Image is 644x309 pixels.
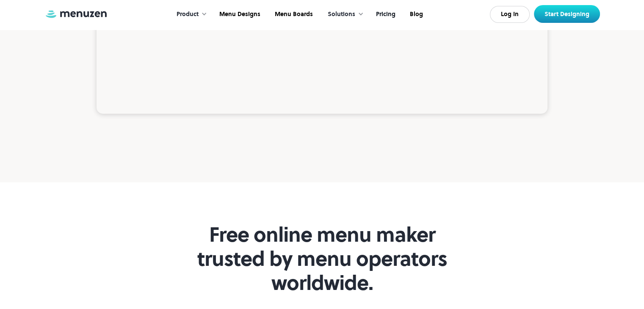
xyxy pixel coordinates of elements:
div: Product [168,1,211,28]
a: Menu Designs [211,1,267,28]
a: Log In [490,6,530,23]
h2: Free online menu maker trusted by menu operators worldwide. [186,223,459,295]
a: Pricing [368,1,402,28]
div: Solutions [319,1,368,28]
a: Blog [402,1,429,28]
a: Start Designing [534,5,600,23]
a: Menu Boards [267,1,319,28]
div: Product [177,10,199,19]
div: Solutions [328,10,355,19]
